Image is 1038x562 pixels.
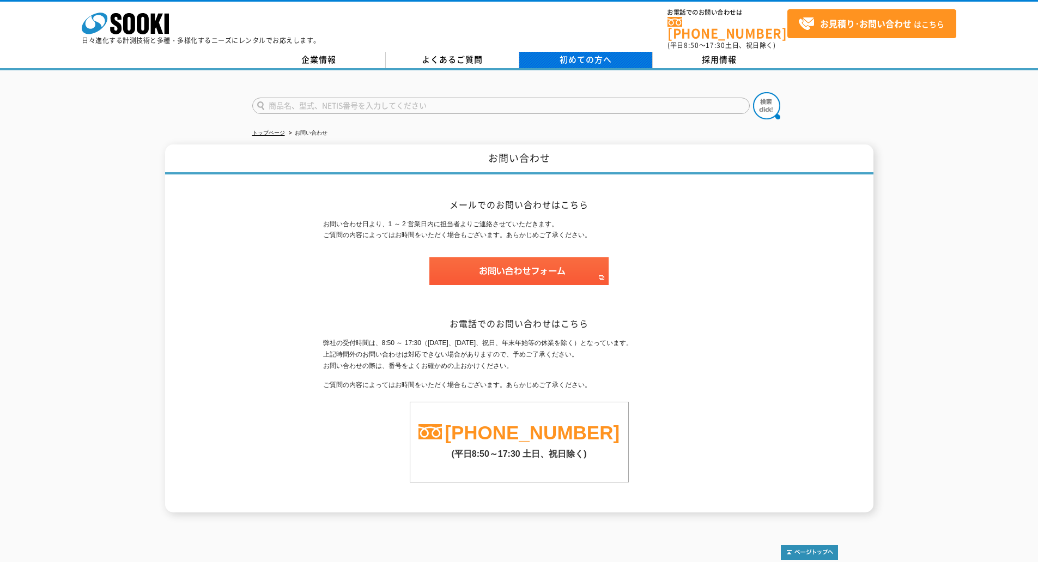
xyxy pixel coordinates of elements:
a: [PHONE_NUMBER] [667,17,787,39]
img: お問い合わせフォーム [429,257,609,285]
a: よくあるご質問 [386,52,519,68]
a: [PHONE_NUMBER] [445,422,620,443]
span: お電話でのお問い合わせは [667,9,787,16]
img: トップページへ [781,545,838,560]
span: 17:30 [706,40,725,50]
a: 企業情報 [252,52,386,68]
h2: お電話でのお問い合わせはこちら [323,318,715,329]
p: 日々進化する計測技術と多種・多様化するニーズにレンタルでお応えします。 [82,37,320,44]
span: 初めての方へ [560,53,612,65]
p: 弊社の受付時間は、8:50 ～ 17:30（[DATE]、[DATE]、祝日、年末年始等の休業を除く）となっています。 上記時間外のお問い合わせは対応できない場合がありますので、予めご了承くださ... [323,337,715,371]
a: お問い合わせフォーム [429,275,609,283]
h2: メールでのお問い合わせはこちら [323,199,715,210]
img: btn_search.png [753,92,780,119]
p: お問い合わせ日より、1 ～ 2 営業日内に担当者よりご連絡させていただきます。 ご質問の内容によってはお時間をいただく場合もございます。あらかじめご了承ください。 [323,219,715,241]
span: はこちら [798,16,944,32]
p: ご質問の内容によってはお時間をいただく場合もございます。あらかじめご了承ください。 [323,379,715,391]
a: 採用情報 [653,52,786,68]
span: 8:50 [684,40,699,50]
input: 商品名、型式、NETIS番号を入力してください [252,98,750,114]
li: お問い合わせ [287,128,327,139]
a: 初めての方へ [519,52,653,68]
span: (平日 ～ 土日、祝日除く) [667,40,775,50]
strong: お見積り･お問い合わせ [820,17,912,30]
h1: お問い合わせ [165,144,873,174]
a: お見積り･お問い合わせはこちら [787,9,956,38]
a: トップページ [252,130,285,136]
p: (平日8:50～17:30 土日、祝日除く) [410,443,628,460]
